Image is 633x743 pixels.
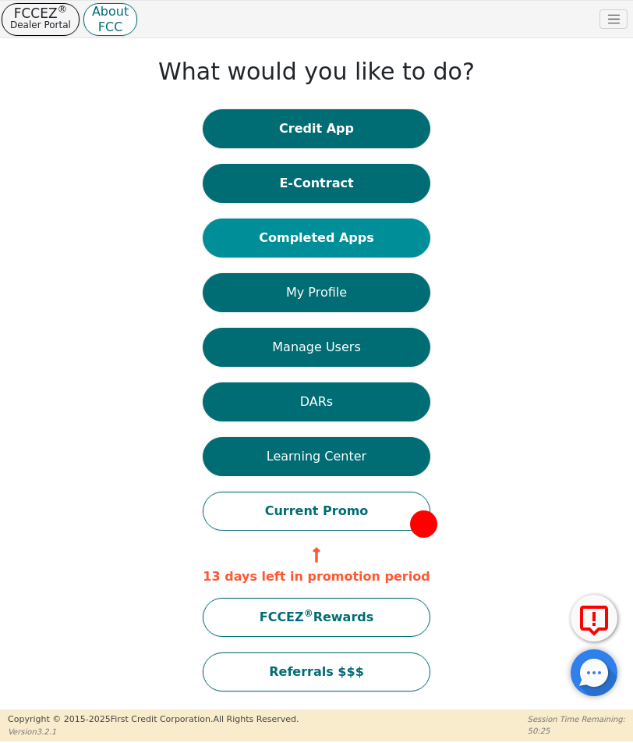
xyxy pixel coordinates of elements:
p: FCC [92,23,129,31]
p: About [92,8,129,16]
button: Current Promo [203,492,430,531]
button: My Profile [203,273,430,312]
sup: ® [58,3,68,15]
p: 13 days left in promotion period [203,567,430,586]
button: Manage Users [203,328,430,367]
p: Dealer Portal [10,19,71,31]
button: Completed Apps [203,219,430,258]
button: Report Error to FCC [571,595,617,642]
span: All Rights Reserved. [213,714,299,724]
button: Learning Center [203,437,430,476]
button: AboutFCC [83,3,137,36]
h1: What would you like to do? [158,58,475,86]
button: Credit App [203,109,430,148]
button: E-Contract [203,164,430,203]
p: Version 3.2.1 [8,726,299,738]
button: Toggle navigation [599,9,628,30]
button: FCCEZ®Rewards [203,598,430,637]
p: 50:25 [528,725,625,737]
sup: ® [304,608,313,619]
p: FCCEZ [10,8,71,19]
p: Session Time Remaining: [528,713,625,725]
p: Copyright © 2015- 2025 First Credit Corporation. [8,713,299,727]
button: Referrals $$$ [203,652,430,691]
button: DARs [203,382,430,421]
button: FCCEZ®Dealer Portal [2,3,80,36]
